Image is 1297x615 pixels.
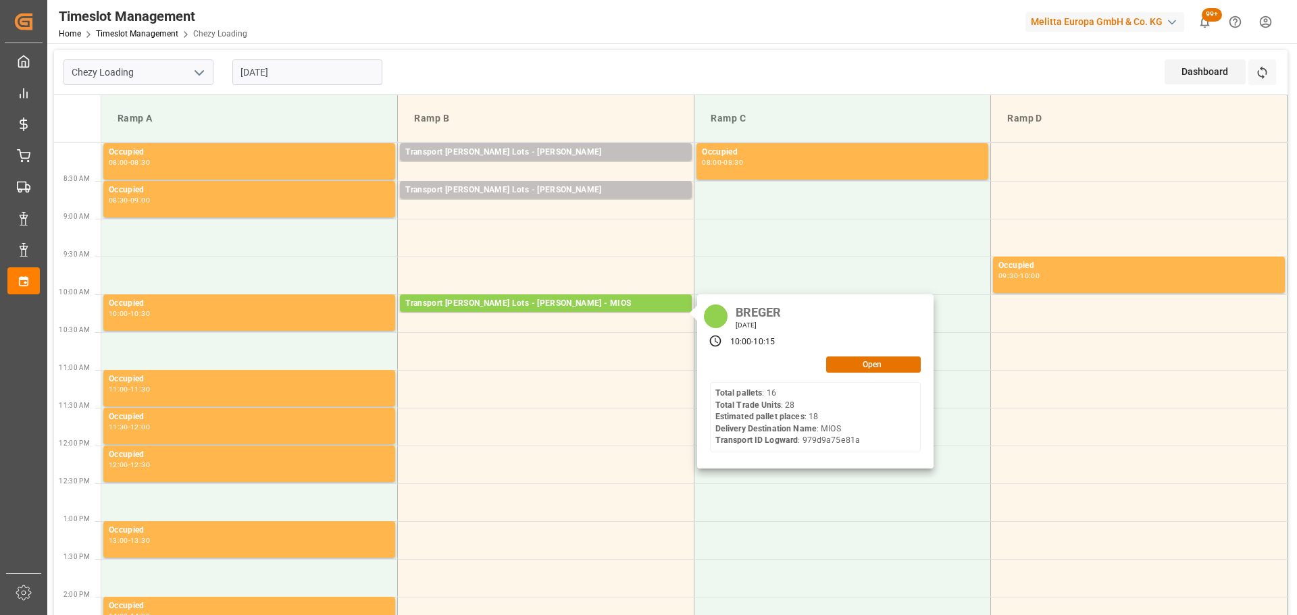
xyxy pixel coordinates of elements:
[109,184,390,197] div: Occupied
[232,59,382,85] input: DD-MM-YYYY
[405,159,686,171] div: Pallets: 7,TU: 108,City: [GEOGRAPHIC_DATA],Arrival: [DATE] 00:00:00
[59,439,90,447] span: 12:00 PM
[753,336,775,348] div: 10:15
[109,197,128,203] div: 08:30
[128,197,130,203] div: -
[63,59,213,85] input: Type to search/select
[109,297,390,311] div: Occupied
[130,537,150,543] div: 13:30
[409,106,683,131] div: Ramp B
[751,336,753,348] div: -
[1190,7,1220,37] button: show 100 new notifications
[109,537,128,543] div: 13:00
[128,386,130,392] div: -
[405,197,686,209] div: Pallets: 16,TU: 832,City: CARQUEFOU,Arrival: [DATE] 00:00:00
[702,159,721,165] div: 08:00
[405,311,686,322] div: Pallets: 16,TU: 28,City: MIOS,Arrival: [DATE] 00:00:00
[109,462,128,468] div: 12:00
[721,159,723,165] div: -
[63,515,90,523] span: 1:00 PM
[715,424,817,433] b: Delivery Destination Name
[59,402,90,409] span: 11:30 AM
[59,326,90,333] span: 10:30 AM
[63,553,90,560] span: 1:30 PM
[109,373,390,386] div: Occupied
[63,591,90,598] span: 2:00 PM
[998,259,1279,273] div: Occupied
[715,412,805,421] b: Estimated pallet places
[130,311,150,317] div: 10:30
[405,184,686,197] div: Transport [PERSON_NAME] Lots - [PERSON_NAME]
[59,6,247,26] div: Timeslot Management
[405,146,686,159] div: Transport [PERSON_NAME] Lots - [PERSON_NAME]
[59,288,90,296] span: 10:00 AM
[405,297,686,311] div: Transport [PERSON_NAME] Lots - [PERSON_NAME] - MIOS
[715,387,860,447] div: : 16 : 28 : 18 : MIOS : 979d9a75e81a
[109,159,128,165] div: 08:00
[96,29,178,38] a: Timeslot Management
[1002,106,1276,131] div: Ramp D
[59,477,90,485] span: 12:30 PM
[130,424,150,430] div: 12:00
[1165,59,1246,84] div: Dashboard
[1025,9,1190,34] button: Melitta Europa GmbH & Co. KG
[128,311,130,317] div: -
[715,435,798,445] b: Transport ID Logward
[109,424,128,430] div: 11:30
[188,62,209,83] button: open menu
[109,311,128,317] div: 10:00
[130,462,150,468] div: 12:30
[1025,12,1184,32] div: Melitta Europa GmbH & Co. KG
[109,524,390,537] div: Occupied
[826,356,921,373] button: Open
[1018,273,1020,279] div: -
[998,273,1018,279] div: 09:30
[730,336,752,348] div: 10:00
[723,159,743,165] div: 08:30
[109,448,390,462] div: Occupied
[63,213,90,220] span: 9:00 AM
[109,146,390,159] div: Occupied
[128,537,130,543] div: -
[702,146,983,159] div: Occupied
[112,106,386,131] div: Ramp A
[128,424,130,430] div: -
[130,197,150,203] div: 09:00
[1020,273,1040,279] div: 10:00
[130,159,150,165] div: 08:30
[130,386,150,392] div: 11:30
[128,462,130,468] div: -
[1202,8,1222,22] span: 99+
[63,175,90,182] span: 8:30 AM
[109,386,128,392] div: 11:00
[109,599,390,613] div: Occupied
[705,106,980,131] div: Ramp C
[731,321,786,330] div: [DATE]
[715,400,781,410] b: Total Trade Units
[59,29,81,38] a: Home
[1220,7,1250,37] button: Help Center
[731,301,786,321] div: BREGER
[128,159,130,165] div: -
[63,250,90,258] span: 9:30 AM
[109,410,390,424] div: Occupied
[59,364,90,371] span: 11:00 AM
[715,388,763,398] b: Total pallets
